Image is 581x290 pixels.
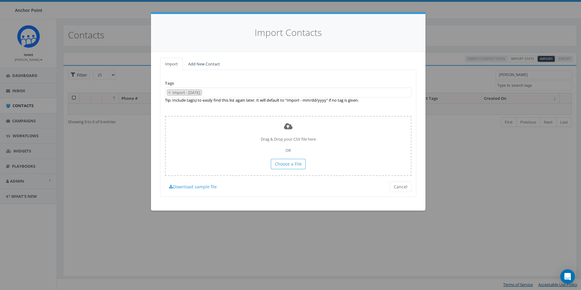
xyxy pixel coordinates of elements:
[172,90,202,95] span: Import - [DATE]
[183,58,225,70] a: Add New Contact
[160,58,183,70] a: Import
[390,182,411,192] button: Cancel
[165,80,174,86] label: Tags
[160,26,416,39] h4: Import Contacts
[167,90,172,96] button: Remove item
[203,90,206,96] textarea: Search
[285,148,291,153] span: OR
[168,90,170,95] span: ×
[560,269,575,284] div: Open Intercom Messenger
[165,116,411,176] div: Drag & Drop your CSV file here
[165,97,359,103] label: Tip: Include tag(s) to easily find this list again later. It will default to "Import - mm/dd/yyyy...
[275,161,302,167] span: Choose a File
[167,89,202,96] li: Import - 08/20/2025
[165,182,221,192] a: Download sample file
